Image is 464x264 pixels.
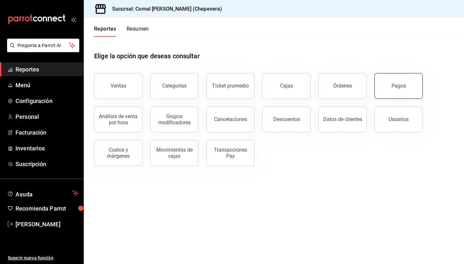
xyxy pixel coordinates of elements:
[206,140,255,166] button: Transacciones Pay
[206,107,255,132] button: Cancelaciones
[15,144,78,153] span: Inventarios
[273,116,300,122] div: Descuentos
[374,73,423,99] button: Pagos
[318,73,367,99] button: Órdenes
[389,116,409,122] div: Usuarios
[162,83,187,89] div: Categorías
[5,47,79,53] a: Pregunta a Parrot AI
[94,26,149,37] div: navigation tabs
[150,140,198,166] button: Movimientos de cajas
[94,140,142,166] button: Costos y márgenes
[214,116,247,122] div: Cancelaciones
[15,160,78,168] span: Suscripción
[94,73,142,99] button: Ventas
[127,26,149,37] button: Resumen
[15,65,78,74] span: Reportes
[150,73,198,99] button: Categorías
[15,97,78,105] span: Configuración
[111,83,126,89] div: Ventas
[212,83,249,89] div: Ticket promedio
[98,147,138,159] div: Costos y márgenes
[17,42,69,49] span: Pregunta a Parrot AI
[391,83,406,89] div: Pagos
[206,73,255,99] button: Ticket promedio
[15,81,78,90] span: Menú
[154,147,194,159] div: Movimientos de cajas
[71,17,76,22] button: open_drawer_menu
[280,82,293,90] div: Cajas
[15,128,78,137] span: Facturación
[7,39,79,52] button: Pregunta a Parrot AI
[15,112,78,121] span: Personal
[94,107,142,132] button: Análisis de venta por hora
[94,51,200,61] h1: Elige la opción que deseas consultar
[262,73,311,99] a: Cajas
[15,189,70,197] span: Ayuda
[154,113,194,126] div: Grupos modificadores
[15,204,78,213] span: Recomienda Parrot
[107,5,222,13] h3: Sucursal: Comal [PERSON_NAME] (Chepevera)
[374,107,423,132] button: Usuarios
[323,116,362,122] div: Datos de clientes
[318,107,367,132] button: Datos de clientes
[98,113,138,126] div: Análisis de venta por hora
[15,220,78,229] span: [PERSON_NAME]
[333,83,352,89] div: Órdenes
[210,147,250,159] div: Transacciones Pay
[8,255,78,261] span: Sugerir nueva función
[262,107,311,132] button: Descuentos
[150,107,198,132] button: Grupos modificadores
[94,26,116,37] button: Reportes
